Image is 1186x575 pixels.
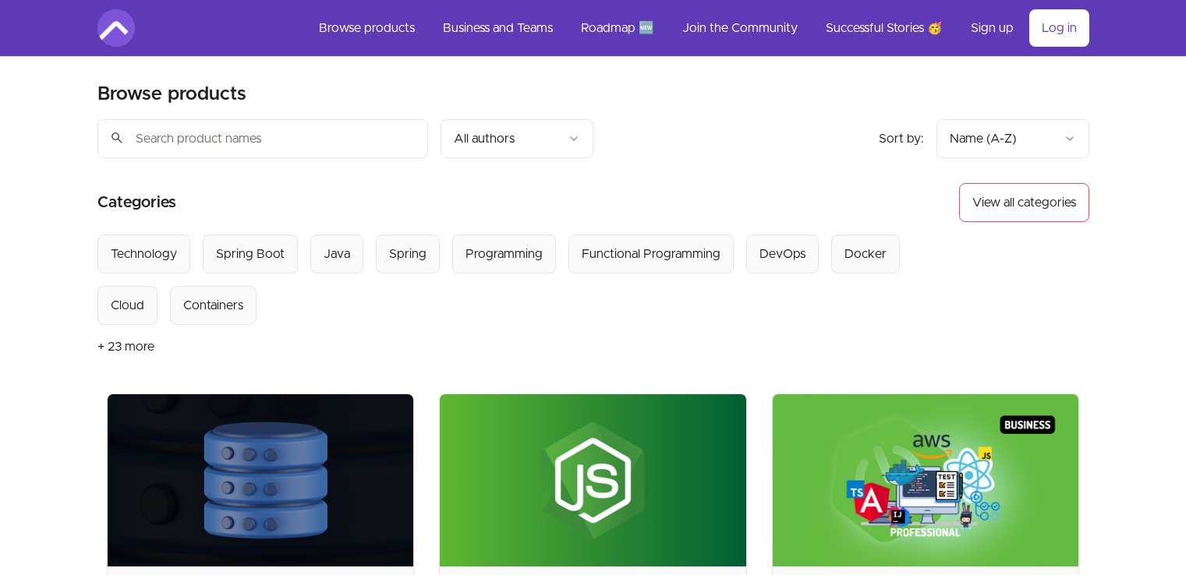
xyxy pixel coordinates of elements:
[306,9,1089,47] nav: Main
[97,183,176,222] h2: Categories
[773,394,1079,566] img: Product image for Business - Full Stack Professional Bundle
[111,245,177,263] div: Technology
[389,245,427,263] div: Spring
[441,119,593,158] button: Filter by author
[216,245,285,263] div: Spring Boot
[959,183,1089,222] button: View all categories
[759,245,805,263] div: DevOps
[430,9,565,47] a: Business and Teams
[936,119,1089,158] button: Product sort options
[111,296,144,315] div: Cloud
[440,394,746,566] img: Product image for Build APIs with ExpressJS and MongoDB
[670,9,810,47] a: Join the Community
[306,9,427,47] a: Browse products
[879,132,924,145] span: Sort by:
[324,245,350,263] div: Java
[97,325,154,369] button: + 23 more
[958,9,1026,47] a: Sign up
[110,127,124,149] span: search
[813,9,955,47] a: Successful Stories 🥳
[844,245,887,263] div: Docker
[183,296,243,315] div: Containers
[568,9,667,47] a: Roadmap 🆕
[97,82,246,107] h2: Browse products
[97,119,428,158] input: Search product names
[582,245,720,263] div: Functional Programming
[97,9,135,47] img: Amigoscode logo
[1029,9,1089,47] a: Log in
[466,245,543,263] div: Programming
[108,394,414,566] img: Product image for Advanced Databases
